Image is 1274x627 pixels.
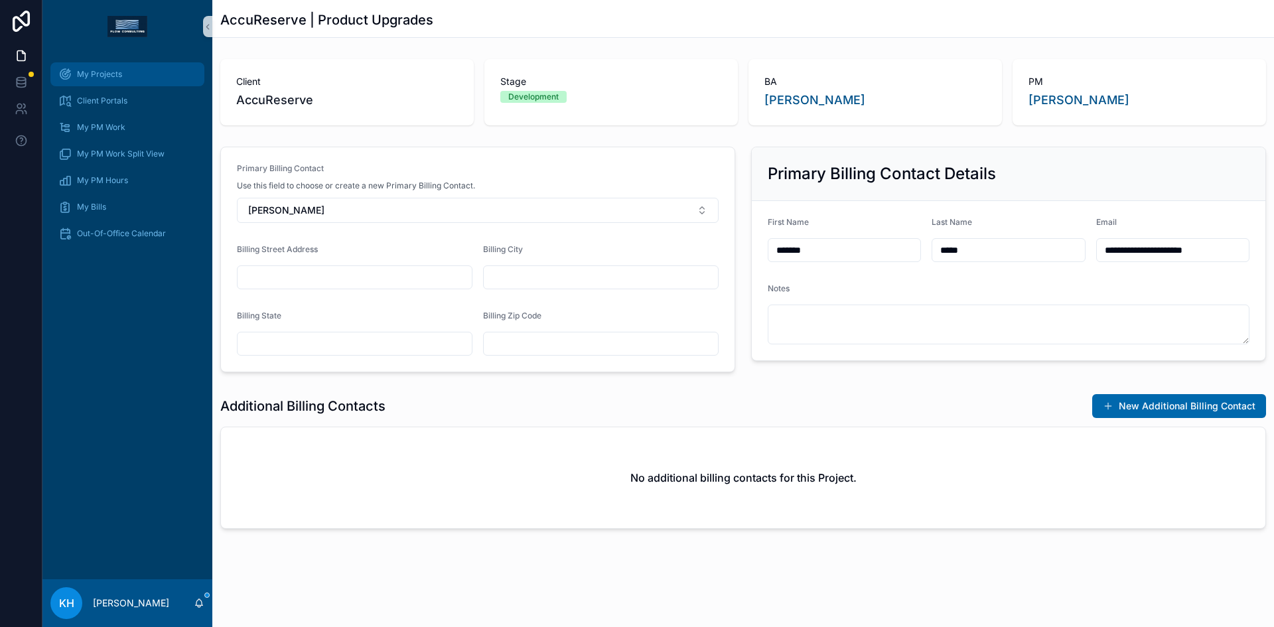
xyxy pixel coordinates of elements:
[77,228,166,239] span: Out-Of-Office Calendar
[77,202,106,212] span: My Bills
[768,217,809,227] span: First Name
[1096,217,1117,227] span: Email
[220,11,433,29] h1: AccuReserve | Product Upgrades
[508,91,559,103] div: Development
[248,204,324,217] span: [PERSON_NAME]
[77,96,127,106] span: Client Portals
[77,69,122,80] span: My Projects
[236,91,313,109] span: AccuReserve
[50,222,204,245] a: Out-Of-Office Calendar
[50,62,204,86] a: My Projects
[237,244,318,254] span: Billing Street Address
[93,596,169,610] p: [PERSON_NAME]
[237,163,324,173] span: Primary Billing Contact
[932,217,972,227] span: Last Name
[77,149,165,159] span: My PM Work Split View
[237,311,281,320] span: Billing State
[50,169,204,192] a: My PM Hours
[237,198,719,223] button: Select Button
[768,283,790,293] span: Notes
[630,470,857,486] h2: No additional billing contacts for this Project.
[50,115,204,139] a: My PM Work
[220,397,386,415] h1: Additional Billing Contacts
[768,163,996,184] h2: Primary Billing Contact Details
[1028,75,1250,88] span: PM
[50,89,204,113] a: Client Portals
[42,53,212,263] div: scrollable content
[50,195,204,219] a: My Bills
[77,175,128,186] span: My PM Hours
[764,75,986,88] span: BA
[237,180,475,191] span: Use this field to choose or create a new Primary Billing Contact.
[483,311,541,320] span: Billing Zip Code
[50,142,204,166] a: My PM Work Split View
[764,91,865,109] a: [PERSON_NAME]
[1028,91,1129,109] a: [PERSON_NAME]
[77,122,125,133] span: My PM Work
[236,75,458,88] span: Client
[500,75,722,88] span: Stage
[107,16,147,37] img: App logo
[1092,394,1266,418] button: New Additional Billing Contact
[59,595,74,611] span: KH
[483,244,523,254] span: Billing City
